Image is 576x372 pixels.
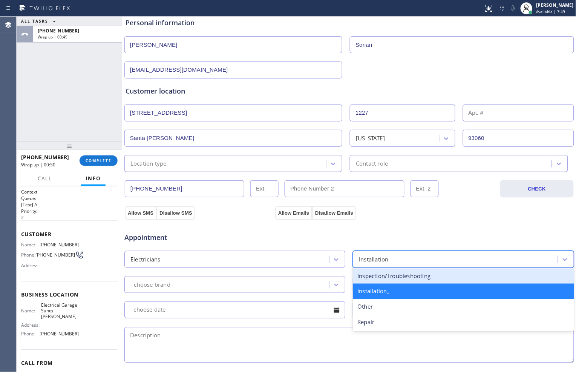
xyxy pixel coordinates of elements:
div: Other [353,299,574,315]
span: [PHONE_NUMBER] [40,242,79,247]
span: Name: [21,308,41,314]
span: Call [38,175,52,182]
span: Business location [21,291,118,298]
button: Allow Emails [275,206,312,220]
div: Installation_ [359,255,391,264]
input: First Name [124,36,342,53]
input: - choose date - [124,301,345,318]
div: [PERSON_NAME] [536,2,574,8]
span: Address: [21,263,41,268]
input: ZIP [463,130,574,147]
h2: Queue: [21,195,118,201]
input: Apt. # [463,105,574,121]
input: City [124,130,342,147]
span: [PHONE_NUMBER] [40,331,79,337]
div: Location type [130,159,167,168]
h2: Priority: [21,208,118,214]
input: Ext. 2 [411,180,439,197]
button: Disallow Emails [312,206,356,220]
div: - choose brand - [130,280,174,289]
input: Address [124,105,342,121]
span: ALL TASKS [21,18,48,24]
button: Disallow SMS [156,206,195,220]
span: Wrap up | 00:49 [38,34,67,40]
span: [PHONE_NUMBER] [35,252,75,258]
div: Inspection/Troubleshooting [353,269,574,284]
div: Customer location [126,86,573,96]
button: COMPLETE [80,155,118,166]
div: Contact role [356,159,388,168]
span: Available | 7:49 [536,9,565,14]
span: Appointment [124,232,273,243]
span: Call From [21,360,118,367]
span: Customer [21,231,118,238]
span: Address: [21,323,41,328]
span: Info [86,175,101,182]
button: Info [81,171,106,186]
div: [US_STATE] [356,134,385,143]
input: Street # [350,105,455,121]
input: Phone Number [125,180,244,197]
span: [PHONE_NUMBER] [21,154,69,161]
input: Ext. [250,180,279,197]
span: [PHONE_NUMBER] [38,28,79,34]
div: Installation_ [353,284,574,299]
div: Personal information [126,18,573,28]
span: Phone: [21,331,40,337]
p: [Test] All [21,201,118,208]
button: Allow SMS [125,206,156,220]
span: COMPLETE [86,158,112,163]
button: ALL TASKS [17,17,63,26]
input: Email [124,61,342,78]
span: Electrical Garage Santa [PERSON_NAME] [41,302,79,320]
h1: Context [21,189,118,195]
p: 2 [21,214,118,221]
button: CHECK [500,180,574,198]
input: Last Name [350,36,574,53]
span: Wrap up | 00:50 [21,161,55,168]
span: Name: [21,242,40,247]
div: Electricians [130,255,160,264]
button: Mute [508,3,518,14]
div: Repair [353,315,574,330]
span: Phone: [21,252,35,258]
input: Phone Number 2 [285,180,404,197]
button: Call [33,171,57,186]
